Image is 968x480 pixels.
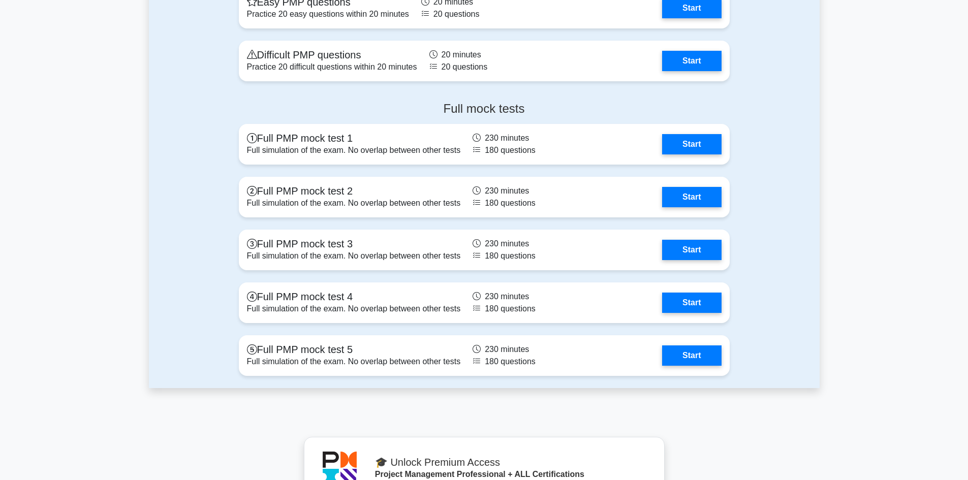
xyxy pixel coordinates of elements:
a: Start [662,240,721,260]
h4: Full mock tests [239,102,730,116]
a: Start [662,293,721,313]
a: Start [662,345,721,366]
a: Start [662,187,721,207]
a: Start [662,51,721,71]
a: Start [662,134,721,154]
